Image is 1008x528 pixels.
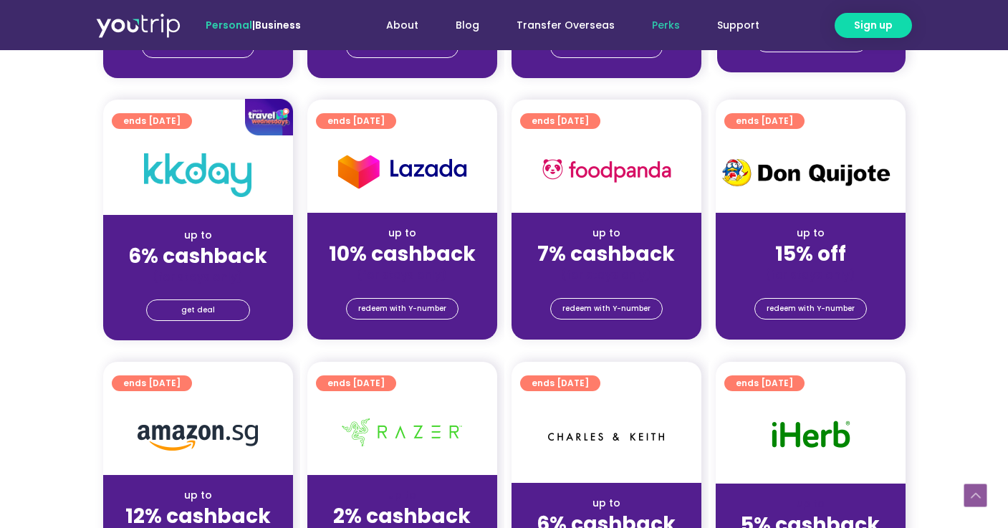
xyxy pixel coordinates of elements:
[115,488,282,503] div: up to
[550,298,663,320] a: redeem with Y-number
[146,299,250,321] a: get deal
[727,267,894,282] div: (for stays only)
[346,298,459,320] a: redeem with Y-number
[699,12,778,39] a: Support
[181,300,215,320] span: get deal
[316,375,396,391] a: ends [DATE]
[128,242,267,270] strong: 6% cashback
[562,299,651,319] span: redeem with Y-number
[727,226,894,241] div: up to
[319,267,486,282] div: (for stays only)
[727,496,894,512] div: up to
[112,375,192,391] a: ends [DATE]
[329,240,476,268] strong: 10% cashback
[767,299,855,319] span: redeem with Y-number
[754,298,867,320] a: redeem with Y-number
[115,228,282,243] div: up to
[327,113,385,129] span: ends [DATE]
[327,375,385,391] span: ends [DATE]
[736,375,793,391] span: ends [DATE]
[340,12,778,39] nav: Menu
[520,375,600,391] a: ends [DATE]
[437,12,498,39] a: Blog
[523,267,690,282] div: (for stays only)
[368,12,437,39] a: About
[532,375,589,391] span: ends [DATE]
[537,240,675,268] strong: 7% cashback
[854,18,893,33] span: Sign up
[498,12,633,39] a: Transfer Overseas
[520,113,600,129] a: ends [DATE]
[775,240,846,268] strong: 15% off
[724,375,805,391] a: ends [DATE]
[736,113,793,129] span: ends [DATE]
[206,18,301,32] span: |
[835,13,912,38] a: Sign up
[532,113,589,129] span: ends [DATE]
[319,226,486,241] div: up to
[724,113,805,129] a: ends [DATE]
[523,226,690,241] div: up to
[255,18,301,32] a: Business
[319,488,486,503] div: up to
[523,496,690,511] div: up to
[358,299,446,319] span: redeem with Y-number
[123,375,181,391] span: ends [DATE]
[206,18,252,32] span: Personal
[115,269,282,284] div: (for stays only)
[633,12,699,39] a: Perks
[316,113,396,129] a: ends [DATE]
